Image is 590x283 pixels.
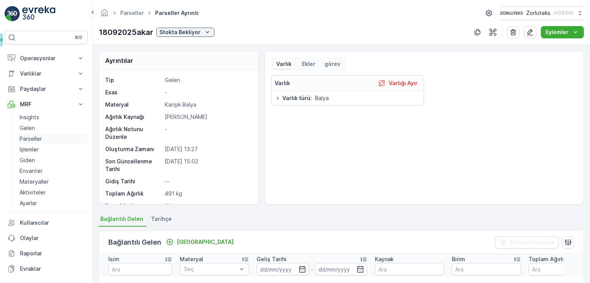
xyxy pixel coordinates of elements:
p: Toplam Ağırlık [529,255,567,263]
p: Oluşturma Zamanı [105,145,162,153]
p: Insights [20,114,39,121]
a: Evraklar [5,261,88,276]
p: Geliş Tarihi [257,255,287,263]
img: logo [5,6,20,21]
a: Aktiviteler [17,187,88,198]
input: Ara [375,263,444,275]
p: Raporlar [20,250,85,257]
p: Ayrıntılar [105,56,133,65]
p: Varlığı Ayır [389,79,418,87]
a: Materyaller [17,176,88,187]
p: Olaylar [20,234,85,242]
p: 0 kg [165,202,250,210]
p: Operasyonlar [20,54,72,62]
p: Esas [105,89,162,96]
input: Ara [108,263,172,275]
p: Eylemler [545,28,568,36]
button: Eylemler [541,26,584,38]
p: Ağırlık Notunu Düzenle [105,125,162,141]
span: Tarihçe [151,215,172,223]
span: Bağlantılı Gelen [100,215,143,223]
input: Ara [452,263,521,275]
p: - [165,125,250,141]
button: Filtreleri temizle [495,236,559,248]
p: Parseller [20,135,42,143]
a: Raporlar [5,246,88,261]
a: Ayarlar [17,198,88,209]
a: İşlemler [17,144,88,155]
p: Materyal [180,255,203,263]
p: -- [165,178,250,185]
p: Son Güncellenme Tarihi [105,158,162,173]
p: Materyal [105,101,162,109]
button: Varlıklar [5,66,88,81]
p: Stokta Bekliyor [159,28,201,36]
p: [DATE] 15:02 [165,158,250,173]
button: Paydaşlar [5,81,88,97]
p: Filtreleri temizle [510,239,554,246]
p: Gidiş Tarihi [105,178,162,185]
p: Materyaller [20,178,49,186]
input: dd/mm/yyyy [257,263,309,275]
p: Ağırlık Kaynağı [105,113,162,121]
button: Varlığı Ayır [375,79,421,88]
p: [DATE] 13:27 [165,145,250,153]
p: Kaynak [375,255,394,263]
p: Aktiviteler [20,189,46,196]
p: Karışık Balya [165,101,250,109]
p: Giden [20,156,35,164]
p: Toplam Ağırlık [105,190,162,197]
p: Kullanıcılar [20,219,85,227]
p: görev [325,60,340,68]
p: Envanter [20,167,43,175]
p: Birim [452,255,465,263]
a: Olaylar [5,230,88,246]
a: Parseller [120,10,144,16]
p: Tip [105,76,162,84]
p: Evraklar [20,265,85,273]
p: Bağlantılı Gelen [108,237,161,248]
p: Dara Ağırlık [105,202,162,210]
p: - [165,89,250,96]
input: dd/mm/yyyy [315,263,368,275]
img: 6-1-9-3_wQBzyll.png [500,9,523,17]
span: Balya [315,94,329,102]
p: Varlıklar [20,70,72,77]
span: Varlık türü : [282,94,312,102]
a: Kullanıcılar [5,215,88,230]
a: Insights [17,112,88,123]
p: ( +03:00 ) [554,10,573,16]
p: İşlemler [20,146,39,153]
p: Gelen [165,76,250,84]
img: logo_light-DOdMpM7g.png [22,6,55,21]
p: [GEOGRAPHIC_DATA] [177,238,234,246]
a: Envanter [17,166,88,176]
button: Bağla [163,237,237,247]
p: Paydaşlar [20,85,72,93]
p: Seç [184,265,237,273]
button: Stokta Bekliyor [156,28,214,37]
p: Varlık [276,60,292,68]
p: 491 kg [165,190,250,197]
p: Gelen [20,124,35,132]
p: 18092025akar [99,26,153,38]
button: Zorluteks(+03:00) [500,6,584,20]
a: Ana Sayfa [100,12,109,18]
button: Operasyonlar [5,51,88,66]
p: [PERSON_NAME] [165,113,250,121]
p: Varlık [275,79,290,87]
p: Zorluteks [526,9,550,17]
a: Parseller [17,133,88,144]
a: Giden [17,155,88,166]
p: ⌘B [75,35,82,41]
p: İsim [108,255,119,263]
p: Ayarlar [20,199,37,207]
p: - [311,265,313,274]
a: Gelen [17,123,88,133]
button: MRF [5,97,88,112]
p: MRF [20,100,72,108]
p: Ekler [301,60,315,68]
span: Parseller ayrıntı [154,9,200,17]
